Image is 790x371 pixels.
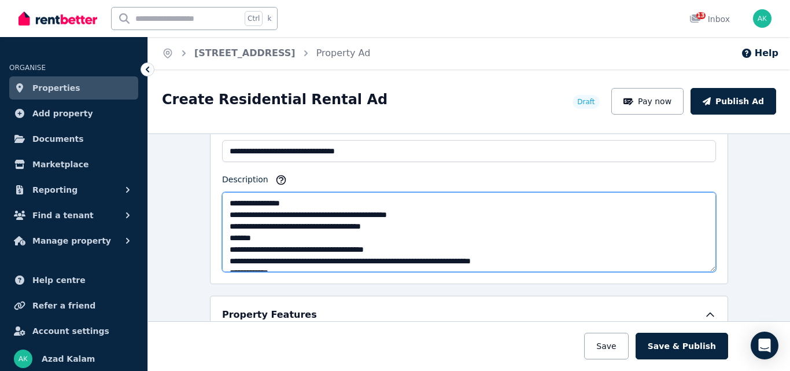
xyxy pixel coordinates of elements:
[9,102,138,125] a: Add property
[14,350,32,368] img: Azad Kalam
[584,333,628,359] button: Save
[9,269,138,292] a: Help centre
[636,333,728,359] button: Save & Publish
[9,294,138,317] a: Refer a friend
[751,332,778,359] div: Open Intercom Messenger
[32,299,95,313] span: Refer a friend
[689,13,730,25] div: Inbox
[222,308,317,322] h5: Property Features
[9,153,138,176] a: Marketplace
[267,14,271,23] span: k
[222,174,268,190] label: Description
[245,11,263,26] span: Ctrl
[753,9,771,28] img: Azad Kalam
[42,352,95,366] span: Azad Kalam
[32,208,94,222] span: Find a tenant
[316,47,371,58] a: Property Ad
[9,127,138,150] a: Documents
[32,81,80,95] span: Properties
[577,97,595,106] span: Draft
[9,64,46,72] span: ORGANISE
[162,90,387,109] h1: Create Residential Rental Ad
[611,88,684,115] button: Pay now
[741,46,778,60] button: Help
[32,157,88,171] span: Marketplace
[32,106,93,120] span: Add property
[194,47,296,58] a: [STREET_ADDRESS]
[9,178,138,201] button: Reporting
[19,10,97,27] img: RentBetter
[9,204,138,227] button: Find a tenant
[148,37,384,69] nav: Breadcrumb
[32,132,84,146] span: Documents
[32,234,111,248] span: Manage property
[9,229,138,252] button: Manage property
[9,319,138,343] a: Account settings
[32,273,86,287] span: Help centre
[696,12,706,19] span: 13
[691,88,776,115] button: Publish Ad
[9,76,138,100] a: Properties
[32,324,109,338] span: Account settings
[32,183,77,197] span: Reporting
